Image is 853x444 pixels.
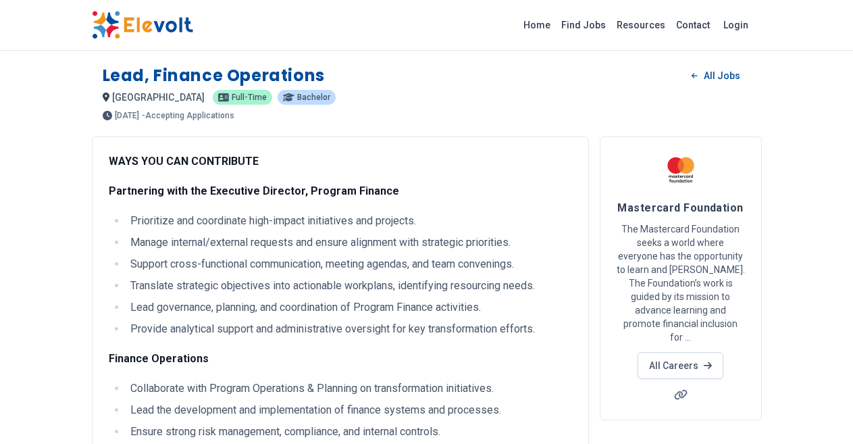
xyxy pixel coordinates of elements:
[109,184,399,197] strong: Partnering with the Executive Director, Program Finance
[518,14,556,36] a: Home
[126,299,572,316] li: Lead governance, planning, and coordination of Program Finance activities.
[617,222,745,344] p: The Mastercard Foundation seeks a world where everyone has the opportunity to learn and [PERSON_N...
[126,402,572,418] li: Lead the development and implementation of finance systems and processes.
[671,14,715,36] a: Contact
[115,112,139,120] span: [DATE]
[232,93,267,101] span: Full-time
[126,321,572,337] li: Provide analytical support and administrative oversight for key transformation efforts.
[109,352,209,365] strong: Finance Operations
[681,66,750,86] a: All Jobs
[126,213,572,229] li: Prioritize and coordinate high-impact initiatives and projects.
[556,14,611,36] a: Find Jobs
[664,153,698,187] img: Mastercard Foundation
[638,352,723,379] a: All Careers
[103,65,325,87] h1: Lead, Finance Operations
[109,155,259,168] strong: WAYS YOU CAN CONTRIBUTE
[126,256,572,272] li: Support cross-functional communication, meeting agendas, and team convenings.
[142,112,234,120] p: - Accepting Applications
[126,278,572,294] li: Translate strategic objectives into actionable workplans, identifying resourcing needs.
[112,92,205,103] span: [GEOGRAPHIC_DATA]
[126,424,572,440] li: Ensure strong risk management, compliance, and internal controls.
[126,380,572,397] li: Collaborate with Program Operations & Planning on transformation initiatives.
[92,11,193,39] img: Elevolt
[126,235,572,251] li: Manage internal/external requests and ensure alignment with strategic priorities.
[617,201,743,214] span: Mastercard Foundation
[611,14,671,36] a: Resources
[715,11,756,39] a: Login
[297,93,330,101] span: Bachelor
